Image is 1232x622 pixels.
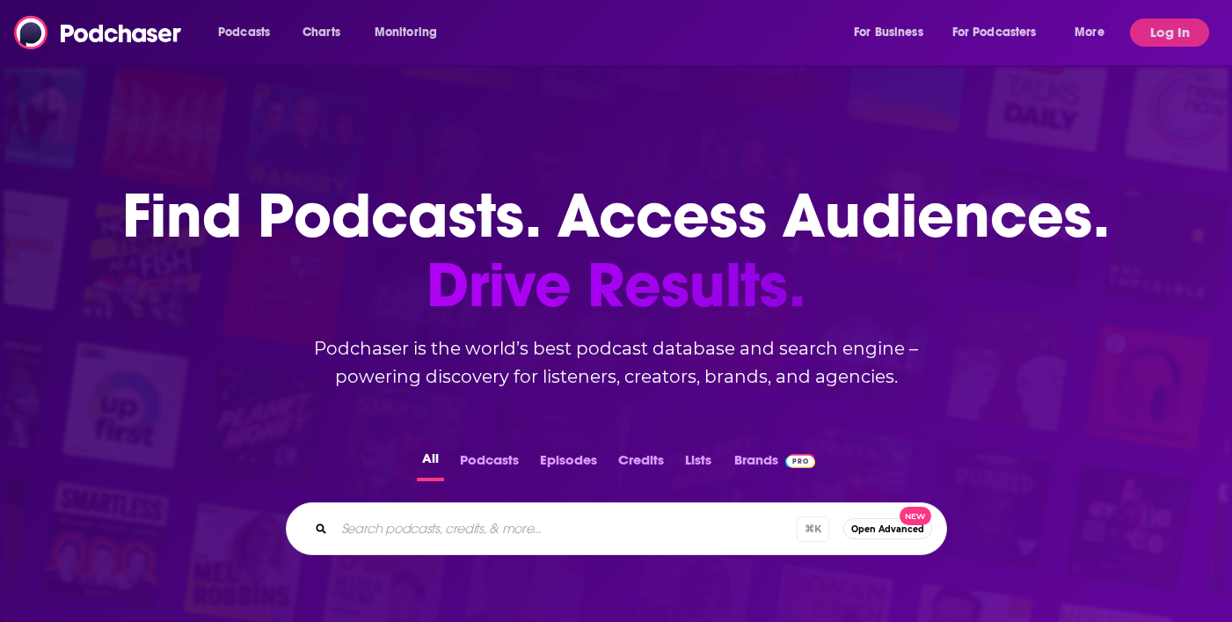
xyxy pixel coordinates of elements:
button: Log In [1130,18,1209,47]
img: Podchaser - Follow, Share and Rate Podcasts [14,16,183,49]
button: open menu [941,18,1062,47]
button: open menu [206,18,293,47]
button: All [417,447,444,481]
button: open menu [1062,18,1126,47]
input: Search podcasts, credits, & more... [334,515,797,543]
span: Drive Results. [122,251,1110,320]
h1: Find Podcasts. Access Audiences. [122,181,1110,320]
span: Charts [303,20,340,45]
button: open menu [842,18,945,47]
button: Lists [680,447,717,481]
span: More [1075,20,1104,45]
button: Credits [613,447,669,481]
button: Episodes [535,447,602,481]
span: Monitoring [375,20,437,45]
a: BrandsPodchaser Pro [734,447,816,481]
div: Search podcasts, credits, & more... [286,502,947,555]
h2: Podchaser is the world’s best podcast database and search engine – powering discovery for listene... [265,334,968,391]
span: ⌘ K [797,516,829,542]
button: Open AdvancedNew [843,518,932,539]
button: Podcasts [455,447,524,481]
span: Podcasts [218,20,270,45]
button: open menu [362,18,460,47]
span: For Business [854,20,923,45]
span: New [900,507,931,525]
span: Open Advanced [851,524,924,534]
a: Charts [291,18,351,47]
span: For Podcasters [952,20,1037,45]
img: Podchaser Pro [785,454,816,468]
